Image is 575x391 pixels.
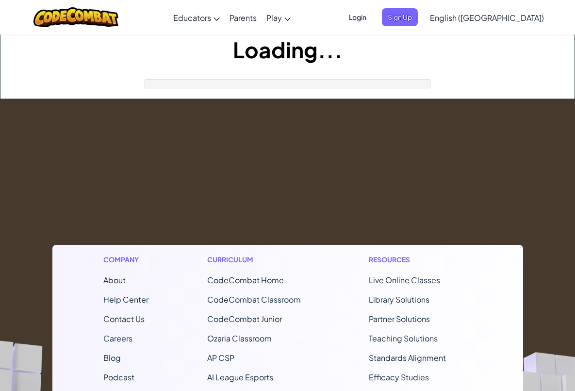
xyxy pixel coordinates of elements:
[425,4,549,31] a: English ([GEOGRAPHIC_DATA])
[33,7,118,27] img: CodeCombat logo
[103,275,126,285] a: About
[430,13,544,23] span: English ([GEOGRAPHIC_DATA])
[369,314,430,324] a: Partner Solutions
[103,333,132,343] a: Careers
[207,353,234,363] a: AP CSP
[369,353,446,363] a: Standards Alignment
[225,4,262,31] a: Parents
[173,13,211,23] span: Educators
[369,255,472,265] h1: Resources
[103,353,121,363] a: Blog
[369,372,429,382] a: Efficacy Studies
[103,314,145,324] span: Contact Us
[207,372,273,382] a: AI League Esports
[343,8,372,26] button: Login
[207,255,311,265] h1: Curriculum
[207,314,282,324] a: CodeCombat Junior
[207,275,284,285] span: CodeCombat Home
[207,294,301,305] a: CodeCombat Classroom
[369,275,440,285] a: Live Online Classes
[168,4,225,31] a: Educators
[382,8,418,26] button: Sign Up
[207,333,272,343] a: Ozaria Classroom
[369,294,429,305] a: Library Solutions
[262,4,296,31] a: Play
[103,294,148,305] a: Help Center
[369,333,438,343] a: Teaching Solutions
[0,34,575,65] h1: Loading...
[103,372,134,382] a: Podcast
[103,255,148,265] h1: Company
[266,13,282,23] span: Play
